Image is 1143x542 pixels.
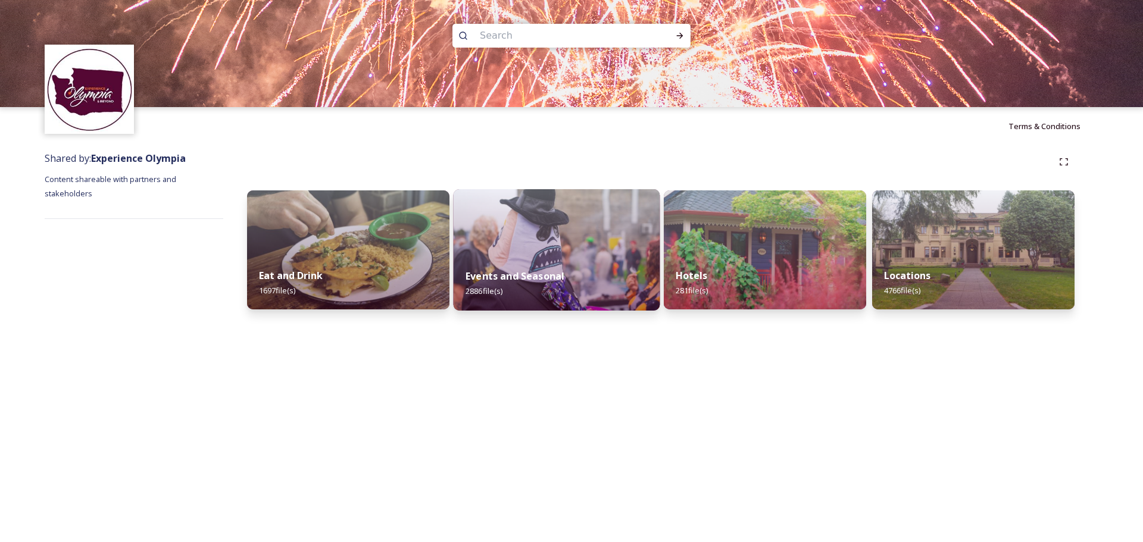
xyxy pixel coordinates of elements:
strong: Experience Olympia [91,152,186,165]
span: 281 file(s) [676,285,708,296]
span: 1697 file(s) [259,285,295,296]
img: download.jpeg [46,46,133,133]
img: a0e002fa-8ac6-45f8-808f-2eff4e864581.jpg [247,190,449,309]
span: 4766 file(s) [884,285,920,296]
span: Terms & Conditions [1008,121,1080,131]
span: 2886 file(s) [466,286,502,296]
a: Terms & Conditions [1008,119,1098,133]
strong: Eat and Drink [259,269,323,282]
img: 01dfedb3-f9ab-4218-ac58-566c60a655a5.jpg [454,189,660,311]
span: Content shareable with partners and stakeholders [45,174,178,199]
input: Search [474,23,637,49]
img: 89a5bdf1-4903-4510-b079-5b495e2b74da.jpg [664,190,866,309]
strong: Locations [884,269,930,282]
img: 1a6aefa4-f8a4-4c7b-b265-d8a594f9ce8f.jpg [872,190,1075,309]
span: Shared by: [45,152,186,165]
strong: Hotels [676,269,707,282]
strong: Events and Seasonal [466,270,564,283]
